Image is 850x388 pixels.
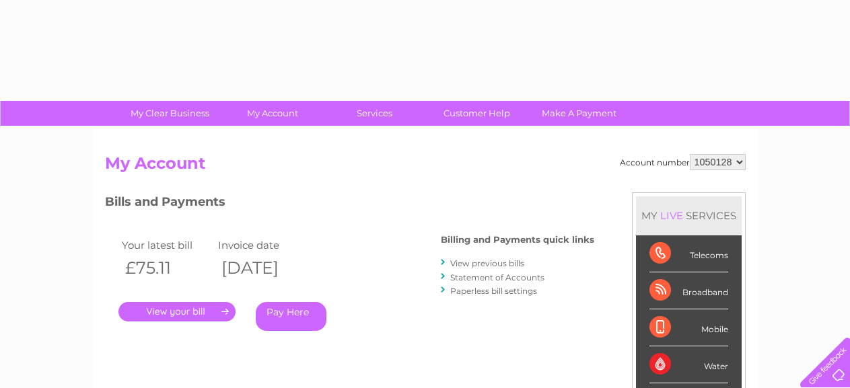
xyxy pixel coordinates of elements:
[620,154,746,170] div: Account number
[256,302,326,331] a: Pay Here
[118,302,236,321] a: .
[217,101,328,126] a: My Account
[105,192,594,216] h3: Bills and Payments
[450,258,524,268] a: View previous bills
[450,272,544,282] a: Statement of Accounts
[215,254,312,282] th: [DATE]
[450,286,537,296] a: Paperless bill settings
[649,272,728,309] div: Broadband
[114,101,225,126] a: My Clear Business
[421,101,532,126] a: Customer Help
[524,101,635,126] a: Make A Payment
[649,309,728,346] div: Mobile
[215,236,312,254] td: Invoice date
[649,235,728,272] div: Telecoms
[319,101,430,126] a: Services
[441,235,594,245] h4: Billing and Payments quick links
[649,346,728,383] div: Water
[118,254,215,282] th: £75.11
[636,196,742,235] div: MY SERVICES
[105,154,746,180] h2: My Account
[658,209,686,222] div: LIVE
[118,236,215,254] td: Your latest bill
